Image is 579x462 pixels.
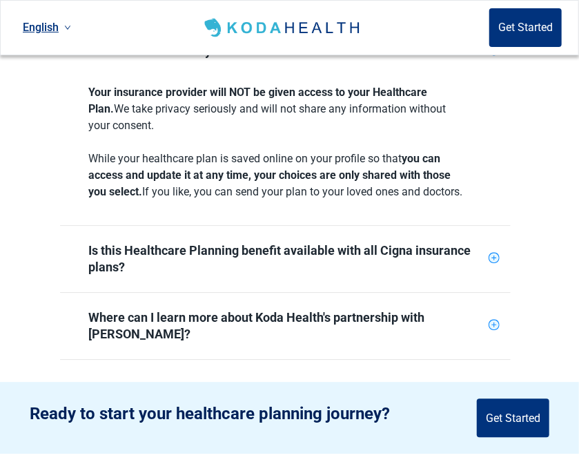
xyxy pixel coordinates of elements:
div: Is this Healthcare Planning benefit available with all Cigna insurance plans? [60,226,511,292]
label: We take privacy seriously and will not share any information without your consent. [88,102,446,132]
span: plus-circle [489,252,500,263]
label: Your insurance provider will NOT be given access to your Healthcare Plan. [88,86,427,115]
span: plus-circle [489,319,500,330]
h2: Ready to start your healthcare planning journey? [30,404,390,423]
label: you can access and update it at any time, your choices are only shared with those you select. [88,152,451,198]
label: If you like, you can send your plan to your loved ones and doctors. [142,185,462,198]
div: Where can I learn more about Koda Health's partnership with [PERSON_NAME]? [88,309,483,343]
img: Koda Health [202,17,365,39]
a: Current language: English [17,16,77,39]
span: plus-circle [489,44,500,55]
div: Is this Healthcare Planning benefit available with all Cigna insurance plans? [88,242,483,276]
span: down [64,24,71,31]
div: Where can I learn more about Koda Health's partnership with [PERSON_NAME]? [60,293,511,359]
label: While your healthcare plan is saved online on your profile so that [88,152,402,165]
button: Get Started [477,398,549,437]
button: Get Started [489,8,562,47]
